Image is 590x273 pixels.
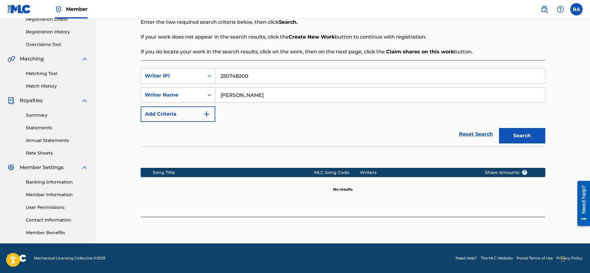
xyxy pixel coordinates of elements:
p: No results [333,179,353,192]
a: Member Information [26,192,88,198]
strong: Claim shares on this work [386,49,454,55]
img: Matching [7,55,15,63]
a: Annual Statements [26,137,88,144]
img: Royalties [7,97,15,104]
a: Reset Search [456,127,496,141]
a: Registration Drafts [26,16,88,23]
span: Member [66,6,88,13]
a: Member Benefits [26,230,88,236]
a: Portal Terms of Use [517,255,553,261]
img: Top Rightsholder [55,6,62,13]
img: help [557,6,564,13]
img: 9d2ae6d4665cec9f34b9.svg [203,110,210,118]
img: expand [81,97,88,104]
span: Matching [20,55,44,63]
span: Member Settings [20,164,64,171]
strong: Search. [279,19,298,25]
p: If you do locate your work in the search results, click on the work, then on the next page, click... [141,48,545,56]
a: Need Help? [456,255,477,261]
img: MLC Logo [7,5,31,14]
div: MLC Song Code [314,169,360,176]
span: ? [522,170,527,175]
img: Member Settings [7,164,15,171]
div: User Menu [570,3,583,15]
img: logo [7,254,27,262]
form: Search Form [141,68,545,147]
a: Rate Sheets [26,150,88,156]
button: Search [499,128,545,143]
a: Match History [26,83,88,89]
div: Writer IPI [145,72,200,80]
span: Mechanical Licensing Collective © 2025 [34,255,105,261]
a: Banking Information [26,179,88,185]
img: search [541,6,548,13]
a: The MLC Website [481,255,513,261]
iframe: Chat Widget [559,243,590,273]
img: expand [81,55,88,63]
a: Contact Information [26,217,88,223]
a: Statements [26,125,88,131]
a: User Permissions [26,204,88,211]
span: Share Amounts [485,169,527,176]
div: Song Title [153,169,314,176]
p: Enter the two required search criteria below, then click [141,19,545,26]
div: Writers [360,169,475,176]
button: Add Criteria [141,106,215,122]
img: expand [81,164,88,171]
div: Help [554,3,567,15]
a: Registration History [26,29,88,35]
strong: Create New Work [289,34,335,40]
p: If your work does not appear in the search results, click the button to continue with registration. [141,33,545,41]
div: Drag [561,250,565,268]
a: Matching Tool [26,70,88,77]
a: Overclaims Tool [26,41,88,48]
iframe: Resource Center [573,179,590,228]
a: Privacy Policy [556,255,583,261]
div: Writer Name [145,91,200,99]
a: Public Search [538,3,551,15]
a: Summary [26,112,88,118]
span: Royalties [20,97,43,104]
